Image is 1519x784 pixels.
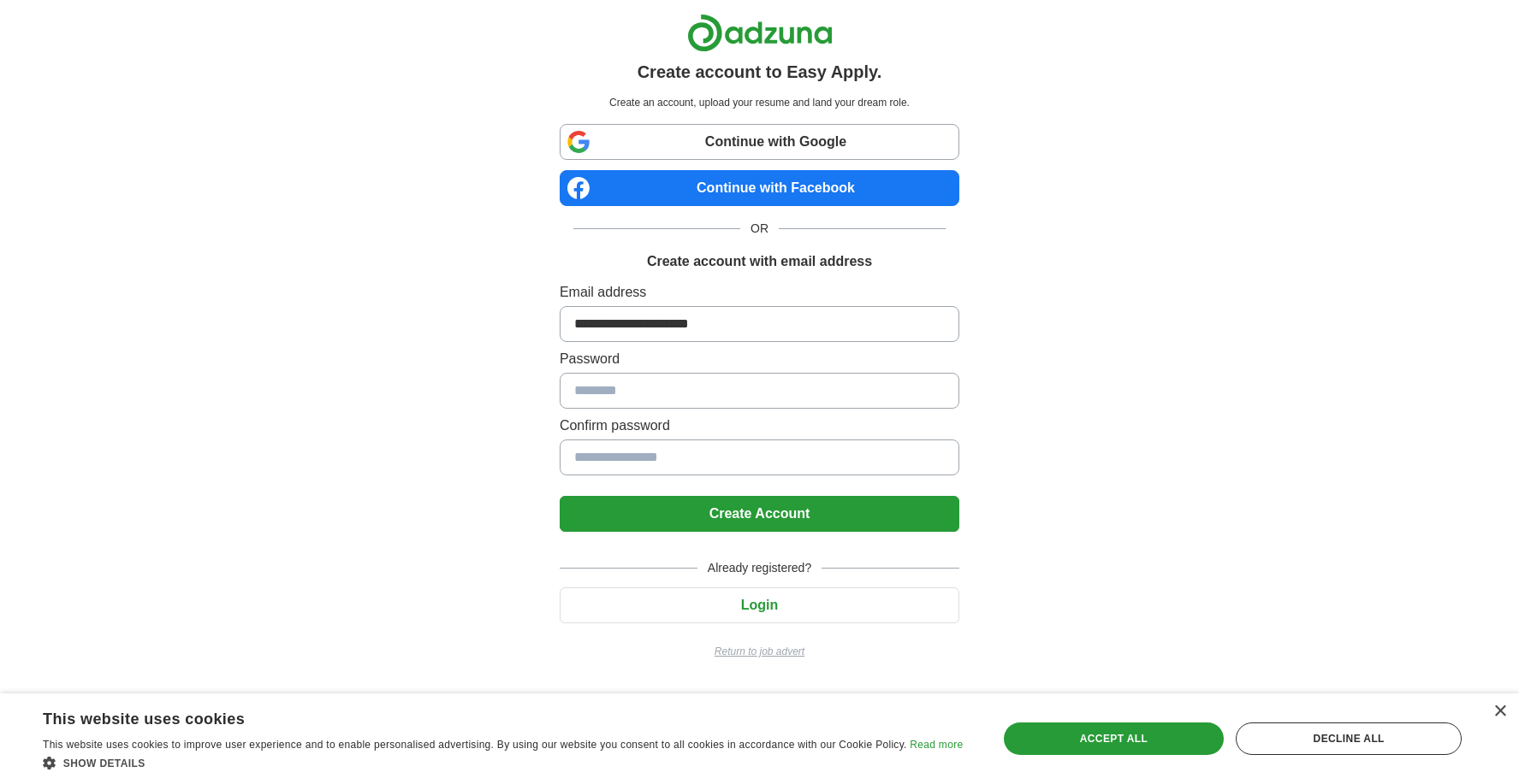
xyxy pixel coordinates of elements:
a: Continue with Facebook [560,170,959,206]
div: Accept all [1004,722,1225,755]
div: Close [1493,705,1506,718]
div: Decline all [1236,722,1462,755]
p: Create an account, upload your resume and land your dream role. [563,95,956,110]
a: Read more, opens a new window [910,739,963,751]
button: Create Account [560,496,959,532]
button: Login [560,587,959,623]
span: OR [740,220,779,238]
h1: Create account to Easy Apply. [638,59,882,85]
div: Show details [43,754,963,771]
a: Login [560,598,959,612]
span: Already registered? [697,559,822,577]
label: Confirm password [560,416,959,436]
a: Continue with Google [560,124,959,160]
a: Return to job advert [560,644,959,659]
h1: Create account with email address [647,251,872,272]
label: Password [560,349,959,369]
img: Adzuna logo [687,14,833,52]
label: Email address [560,282,959,303]
div: This website uses cookies [43,704,920,729]
span: This website uses cookies to improve user experience and to enable personalised advertising. By u... [43,739,907,751]
span: Show details [63,757,145,769]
